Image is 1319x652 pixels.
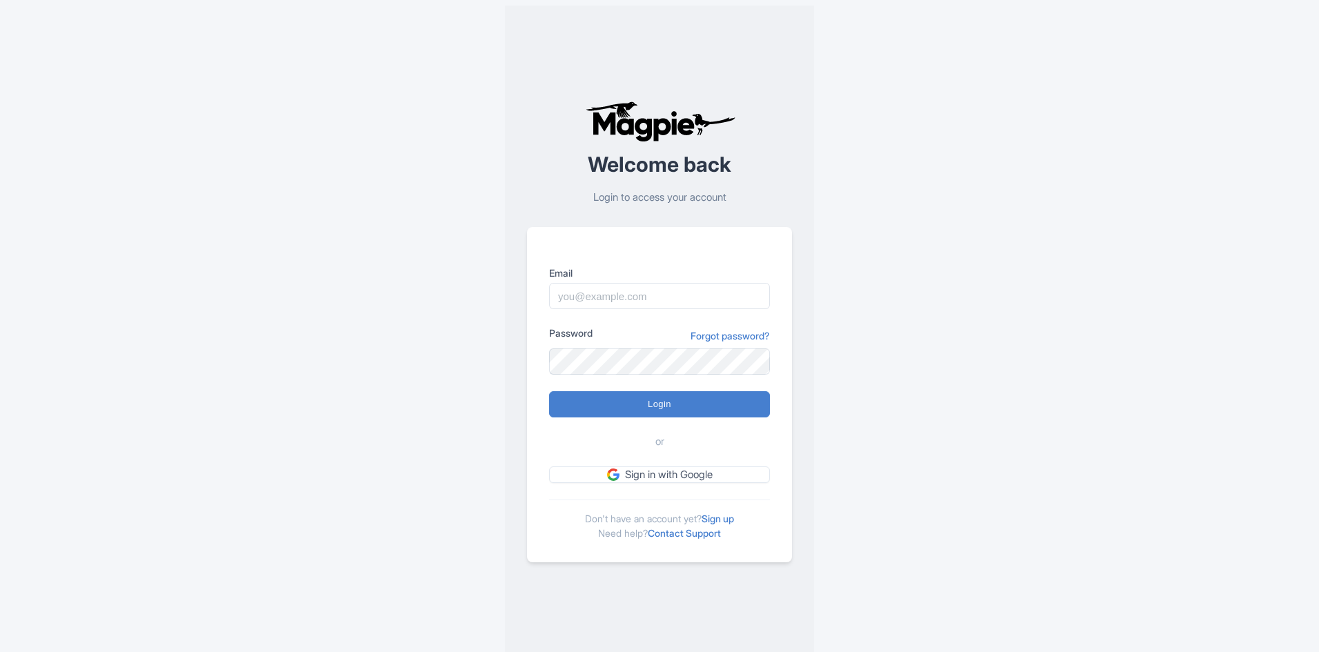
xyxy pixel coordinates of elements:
[582,101,737,142] img: logo-ab69f6fb50320c5b225c76a69d11143b.png
[655,434,664,450] span: or
[648,527,721,539] a: Contact Support
[527,153,792,176] h2: Welcome back
[549,266,770,280] label: Email
[527,190,792,206] p: Login to access your account
[691,328,770,343] a: Forgot password?
[549,326,593,340] label: Password
[702,513,734,524] a: Sign up
[549,391,770,417] input: Login
[549,466,770,484] a: Sign in with Google
[549,283,770,309] input: you@example.com
[607,468,619,481] img: google.svg
[549,500,770,540] div: Don't have an account yet? Need help?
